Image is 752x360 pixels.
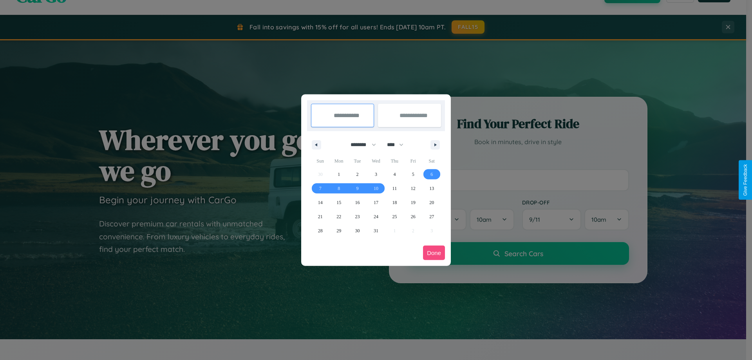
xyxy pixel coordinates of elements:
[318,210,323,224] span: 21
[404,195,422,210] button: 19
[411,195,416,210] span: 19
[429,181,434,195] span: 13
[411,181,416,195] span: 12
[374,224,378,238] span: 31
[423,181,441,195] button: 13
[367,210,385,224] button: 24
[393,167,396,181] span: 4
[355,210,360,224] span: 23
[311,155,329,167] span: Sun
[367,155,385,167] span: Wed
[348,155,367,167] span: Tue
[385,181,404,195] button: 11
[318,224,323,238] span: 28
[375,167,377,181] span: 3
[329,210,348,224] button: 22
[329,155,348,167] span: Mon
[348,181,367,195] button: 9
[355,224,360,238] span: 30
[385,155,404,167] span: Thu
[374,210,378,224] span: 24
[318,195,323,210] span: 14
[404,181,422,195] button: 12
[338,181,340,195] span: 8
[348,167,367,181] button: 2
[367,167,385,181] button: 3
[348,224,367,238] button: 30
[429,210,434,224] span: 27
[404,155,422,167] span: Fri
[356,181,359,195] span: 9
[329,224,348,238] button: 29
[319,181,322,195] span: 7
[374,181,378,195] span: 10
[385,210,404,224] button: 25
[367,181,385,195] button: 10
[429,195,434,210] span: 20
[355,195,360,210] span: 16
[348,210,367,224] button: 23
[367,224,385,238] button: 31
[404,167,422,181] button: 5
[336,224,341,238] span: 29
[348,195,367,210] button: 16
[311,195,329,210] button: 14
[423,167,441,181] button: 6
[423,195,441,210] button: 20
[392,181,397,195] span: 11
[392,210,397,224] span: 25
[743,164,748,196] div: Give Feedback
[430,167,433,181] span: 6
[356,167,359,181] span: 2
[336,195,341,210] span: 15
[311,224,329,238] button: 28
[412,167,414,181] span: 5
[411,210,416,224] span: 26
[423,155,441,167] span: Sat
[329,167,348,181] button: 1
[311,210,329,224] button: 21
[374,195,378,210] span: 17
[423,210,441,224] button: 27
[385,167,404,181] button: 4
[385,195,404,210] button: 18
[338,167,340,181] span: 1
[404,210,422,224] button: 26
[367,195,385,210] button: 17
[423,246,445,260] button: Done
[329,195,348,210] button: 15
[336,210,341,224] span: 22
[311,181,329,195] button: 7
[392,195,397,210] span: 18
[329,181,348,195] button: 8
